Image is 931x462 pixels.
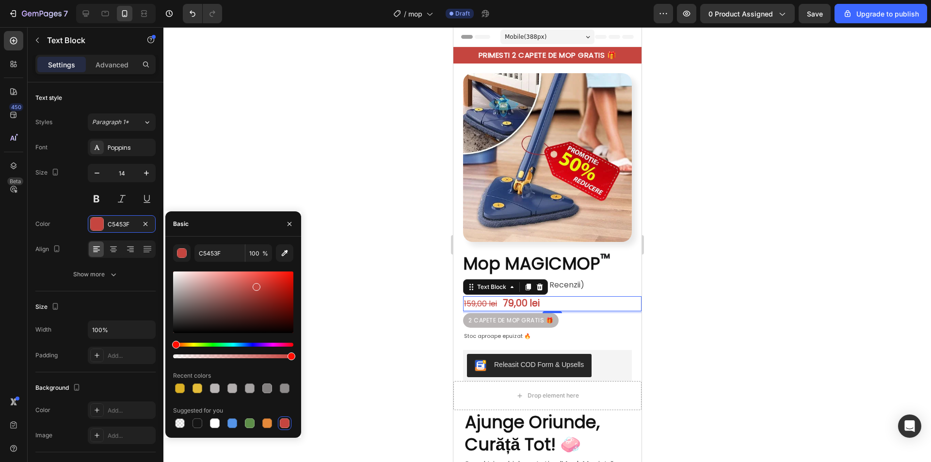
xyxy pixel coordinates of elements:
span: 2 CAPETE DE MOP GRATIS 🎁 [15,289,100,297]
div: Open Intercom Messenger [898,414,921,438]
div: Text style [35,94,62,102]
span: mop [408,9,422,19]
div: Text Block [22,255,55,264]
span: (1306 Recenzii) [74,252,131,263]
p: Text Block [47,34,129,46]
button: Paragraph 1* [88,113,156,131]
div: Image [35,431,52,440]
span: Paragraph 1* [92,118,129,127]
button: Upgrade to publish [835,4,927,23]
button: 7 [4,4,72,23]
div: Recent colors [173,371,211,380]
div: Basic [173,220,189,228]
button: Releasit COD Form & Upsells [14,327,138,350]
div: Size [35,301,61,314]
div: Releasit COD Form & Upsells [41,333,130,343]
p: 7 [64,8,68,19]
div: Width [35,325,51,334]
div: Add... [108,431,153,440]
iframe: Design area [453,27,642,462]
div: Add... [108,351,153,360]
input: Auto [88,321,155,338]
span: Stoc aproape epuizat 🔥 [11,305,78,313]
strong: MagicMop [108,431,145,442]
div: C5453F [108,220,136,229]
div: 450 [9,103,23,111]
div: Beta [7,177,23,185]
div: Upgrade to publish [843,9,919,19]
button: 0 product assigned [700,4,795,23]
div: Undo/Redo [183,4,222,23]
img: CKKYs5695_ICEAE=.webp [21,333,33,344]
div: Rich Text Editor. Editing area: main [73,253,199,264]
div: Styles [35,118,52,127]
div: Drop element here [74,365,126,372]
strong: Ajunge Oriunde, Curăță Tot! 🧼 [12,383,146,429]
div: Rich Text Editor. Editing area: main [15,288,100,299]
button: Save [799,4,831,23]
div: Rich Text Editor. Editing area: main [10,269,188,284]
div: Add... [108,406,153,415]
div: Align [35,243,63,256]
div: Poppins [108,143,153,152]
div: Font [35,143,48,152]
input: Eg: FFFFFF [194,244,245,262]
span: / [404,9,406,19]
span: 0 product assigned [708,9,773,19]
strong: 79,00 lei [49,270,86,283]
div: Background [35,382,82,395]
div: Show more [73,270,118,279]
span: Save [807,10,823,18]
div: Hue [173,343,293,347]
div: Suggested for you [173,406,223,415]
p: Settings [48,60,75,70]
span: % [262,249,268,258]
button: Show more [35,266,156,283]
div: Color [35,220,50,228]
span: Draft [455,9,470,18]
p: Advanced [96,60,128,70]
button: <p><span style="font-size:12px;">2 CAPETE DE MOP GRATIS 🎁</span></p> [10,286,105,301]
s: 159,00 lei [11,271,44,282]
div: Size [35,166,61,179]
div: Color [35,406,50,414]
div: Padding [35,351,58,360]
